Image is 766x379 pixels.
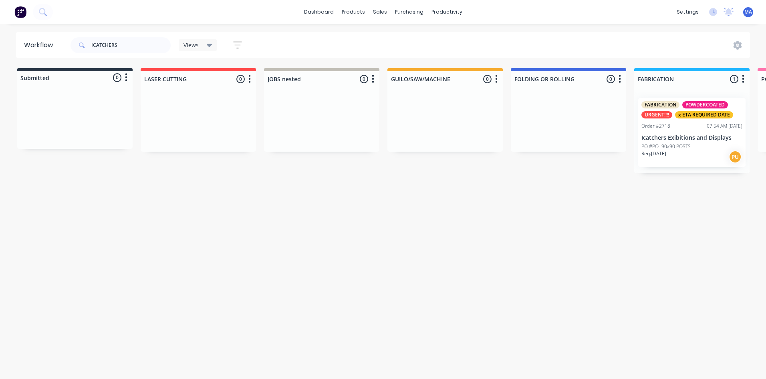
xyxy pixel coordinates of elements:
[338,6,369,18] div: products
[682,101,728,108] div: POWDERCOATED
[641,101,679,108] div: FABRICATION
[707,122,742,130] div: 07:54 AM [DATE]
[427,6,466,18] div: productivity
[641,143,691,150] p: PO #PO- 90x90 POSTS
[24,40,57,50] div: Workflow
[641,134,742,141] p: Icatchers Exibitions and Displays
[744,8,752,16] span: MA
[675,111,733,118] div: x ETA REQUIRED DATE
[673,6,703,18] div: settings
[91,37,171,53] input: Search for orders...
[641,122,670,130] div: Order #2718
[729,150,742,163] div: PU
[641,111,672,118] div: URGENT!!!!
[183,41,199,49] span: Views
[300,6,338,18] a: dashboard
[641,150,666,157] p: Req. [DATE]
[638,98,746,167] div: FABRICATIONPOWDERCOATEDURGENT!!!!x ETA REQUIRED DATEOrder #271807:54 AM [DATE]Icatchers Exibition...
[14,6,26,18] img: Factory
[391,6,427,18] div: purchasing
[369,6,391,18] div: sales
